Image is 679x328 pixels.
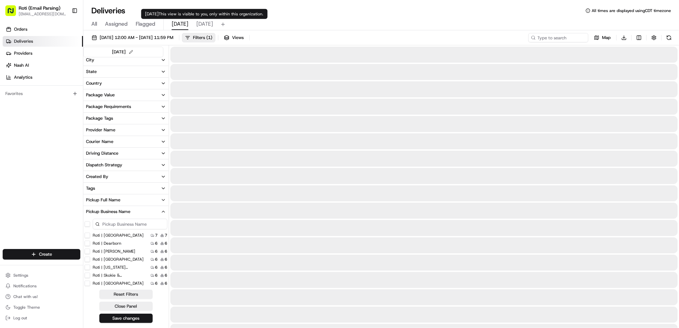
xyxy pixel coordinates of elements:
[39,251,52,257] span: Create
[155,257,158,262] span: 6
[155,273,158,278] span: 6
[99,302,153,311] button: Close Panel
[206,35,212,41] span: ( 1 )
[155,241,158,246] span: 6
[232,35,244,41] span: Views
[3,303,80,312] button: Toggle Theme
[14,38,33,44] span: Deliveries
[165,257,167,262] span: 6
[165,281,167,286] span: 6
[3,249,80,260] button: Create
[21,103,54,109] span: [PERSON_NAME]
[91,5,125,16] h1: Deliveries
[13,294,38,299] span: Chat with us!
[14,50,32,56] span: Providers
[602,35,611,41] span: Map
[86,162,122,168] div: Dispatch Strategy
[592,8,671,13] span: All times are displayed using CDT timezone
[7,64,19,76] img: 1736555255976-a54dd68f-1ca7-489b-9aae-adbdc363a1c4
[86,209,130,215] div: Pickup Business Name
[54,128,110,140] a: 💻API Documentation
[86,92,115,98] div: Package Value
[3,3,69,19] button: Roti (Email Parsing)[EMAIL_ADDRESS][DOMAIN_NAME]
[3,281,80,291] button: Notifications
[221,33,247,42] button: Views
[4,128,54,140] a: 📗Knowledge Base
[66,147,81,152] span: Pylon
[14,64,26,76] img: 9188753566659_6852d8bf1fb38e338040_72.png
[86,115,113,121] div: Package Tags
[13,283,37,289] span: Notifications
[3,72,83,83] a: Analytics
[93,265,146,270] label: Roti | [US_STATE][GEOGRAPHIC_DATA]
[83,206,169,217] button: Pickup Business Name
[7,87,45,92] div: Past conversations
[89,33,176,42] button: [DATE] 12:00 AM - [DATE] 11:59 PM
[165,265,167,270] span: 6
[13,273,28,278] span: Settings
[83,54,169,66] button: City
[165,241,167,246] span: 6
[86,127,115,133] div: Provider Name
[56,132,62,137] div: 💻
[86,150,118,156] div: Driving Distance
[93,249,135,254] label: Roti | [PERSON_NAME]
[83,171,169,182] button: Created By
[93,281,144,286] label: Roti | [GEOGRAPHIC_DATA]
[3,48,83,59] a: Providers
[83,183,169,194] button: Tags
[155,281,158,286] span: 6
[93,241,121,246] label: Roti | Dearborn
[47,147,81,152] a: Powered byPylon
[141,9,267,19] div: [DATE]
[99,290,153,299] button: Reset Filters
[159,11,263,17] span: This view is visible to you, only within this organization.
[83,124,169,136] button: Provider Name
[136,20,155,28] span: Flagged
[55,103,58,109] span: •
[13,315,27,321] span: Log out
[7,7,20,20] img: Nash
[105,20,128,28] span: Assigned
[91,20,97,28] span: All
[19,11,66,17] button: [EMAIL_ADDRESS][DOMAIN_NAME]
[3,24,83,35] a: Orders
[86,104,131,110] div: Package Requirements
[83,159,169,171] button: Dispatch Strategy
[83,113,169,124] button: Package Tags
[14,74,32,80] span: Analytics
[30,70,92,76] div: We're available if you need us!
[83,66,169,77] button: State
[664,33,674,42] button: Refresh
[7,97,17,108] img: Masood Aslam
[113,66,121,74] button: Start new chat
[3,313,80,323] button: Log out
[528,33,588,42] input: Type to search
[165,249,167,254] span: 6
[19,5,60,11] button: Roti (Email Parsing)
[3,36,83,47] a: Deliveries
[14,26,27,32] span: Orders
[86,174,108,180] div: Created By
[93,219,167,229] input: Pickup Business Name
[17,43,110,50] input: Clear
[86,185,95,191] div: Tags
[7,27,121,37] p: Welcome 👋
[7,132,12,137] div: 📗
[13,305,40,310] span: Toggle Theme
[3,271,80,280] button: Settings
[86,80,102,86] div: Country
[196,20,213,28] span: [DATE]
[93,233,144,238] label: Roti | [GEOGRAPHIC_DATA]
[63,131,107,138] span: API Documentation
[83,78,169,89] button: Country
[83,101,169,112] button: Package Requirements
[3,88,80,99] div: Favorites
[99,314,153,323] button: Save changes
[86,57,94,63] div: City
[59,103,73,109] span: [DATE]
[165,273,167,278] span: 6
[86,69,97,75] div: State
[3,60,83,71] a: Nash AI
